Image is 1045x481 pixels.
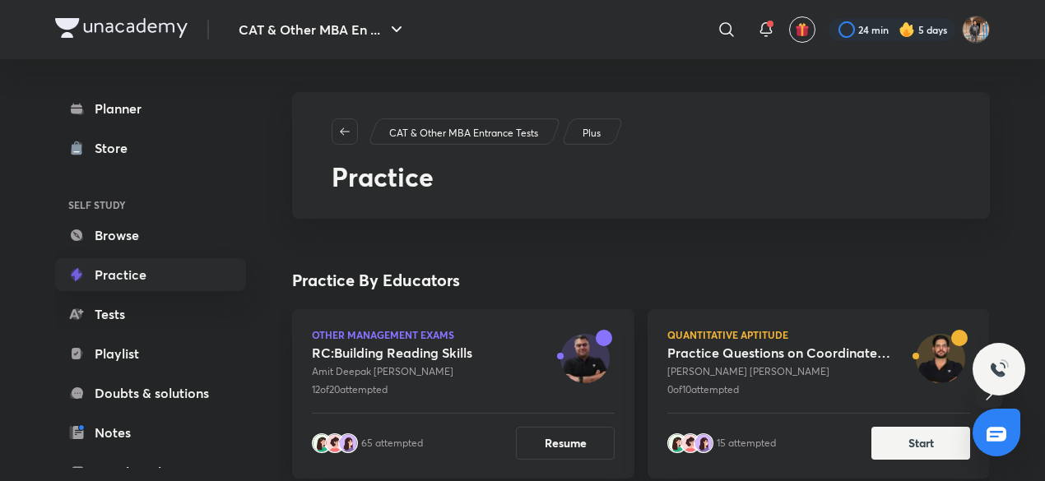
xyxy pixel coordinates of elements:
div: RC:Building Reading Skills [312,345,472,361]
img: Company Logo [55,18,188,38]
a: Browse [55,219,246,252]
button: CAT & Other MBA En ... [229,13,416,46]
img: avatar [338,433,358,453]
div: [PERSON_NAME] [PERSON_NAME] [667,364,898,379]
h6: SELF STUDY [55,191,246,219]
img: avatar [325,433,345,453]
a: Notes [55,416,246,449]
span: Other Management Exams [312,330,472,340]
div: 0 of 10 attempted [667,382,898,397]
a: Store [55,132,246,164]
a: Doubts & solutions [55,377,246,409]
a: Tests [55,298,246,331]
img: avatar [694,433,713,453]
h2: Practice [332,161,950,192]
div: Amit Deepak [PERSON_NAME] [312,364,472,379]
span: Quantitative Aptitude [667,330,898,340]
div: 12 of 20 attempted [312,382,472,397]
img: streak [899,21,915,38]
img: avatar [680,433,700,453]
div: 65 attempted [361,436,423,451]
img: avatar [916,334,965,383]
img: Mayank kardam [962,16,990,44]
button: Start [871,427,970,460]
a: Playlist [55,337,246,370]
img: avatar [667,433,687,453]
h4: Practice By Educators [292,268,990,293]
a: Company Logo [55,18,188,42]
a: Plus [580,126,604,141]
img: avatar [560,334,610,383]
div: 15 attempted [717,436,776,451]
a: CAT & Other MBA Entrance Tests [387,126,541,141]
button: Resume [516,427,615,460]
p: CAT & Other MBA Entrance Tests [389,126,538,141]
a: Planner [55,92,246,125]
a: Practice [55,258,246,291]
img: avatar [795,22,810,37]
button: avatar [789,16,815,43]
p: Plus [583,126,601,141]
img: ttu [989,359,1009,379]
div: Store [95,138,137,158]
div: Practice Questions on Coordinate Geometry & Doubt Clearing Session [667,345,898,361]
img: avatar [312,433,332,453]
